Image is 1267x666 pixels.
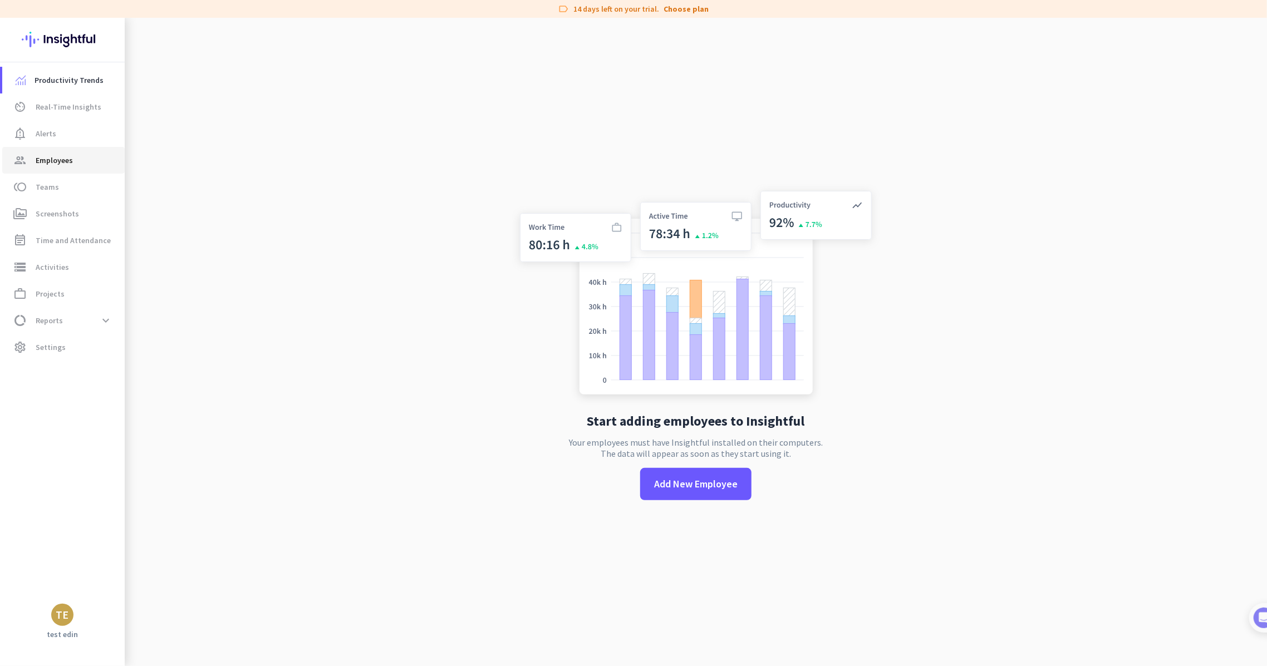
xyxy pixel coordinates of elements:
[2,307,125,334] a: data_usageReportsexpand_more
[512,184,880,406] img: no-search-results
[2,254,125,280] a: storageActivities
[13,180,27,194] i: toll
[56,609,69,620] div: TE
[2,93,125,120] a: av_timerReal-Time Insights
[13,234,27,247] i: event_note
[36,127,56,140] span: Alerts
[2,280,125,307] a: work_outlineProjects
[16,75,26,85] img: menu-item
[587,415,805,428] h2: Start adding employees to Insightful
[36,287,65,300] span: Projects
[654,477,738,491] span: Add New Employee
[36,207,79,220] span: Screenshots
[36,314,63,327] span: Reports
[2,67,125,93] a: menu-itemProductivity Trends
[36,234,111,247] span: Time and Attendance
[36,341,66,354] span: Settings
[558,3,569,14] i: label
[36,180,59,194] span: Teams
[13,341,27,354] i: settings
[2,147,125,174] a: groupEmployees
[36,260,69,274] span: Activities
[36,154,73,167] span: Employees
[2,334,125,361] a: settingsSettings
[35,73,104,87] span: Productivity Trends
[13,287,27,300] i: work_outline
[13,260,27,274] i: storage
[2,120,125,147] a: notification_importantAlerts
[569,437,823,459] p: Your employees must have Insightful installed on their computers. The data will appear as soon as...
[13,314,27,327] i: data_usage
[2,227,125,254] a: event_noteTime and Attendance
[640,468,752,500] button: Add New Employee
[13,127,27,140] i: notification_important
[13,207,27,220] i: perm_media
[96,310,116,330] button: expand_more
[664,3,709,14] a: Choose plan
[2,174,125,200] a: tollTeams
[36,100,101,114] span: Real-Time Insights
[13,154,27,167] i: group
[13,100,27,114] i: av_timer
[22,18,103,61] img: Insightful logo
[2,200,125,227] a: perm_mediaScreenshots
